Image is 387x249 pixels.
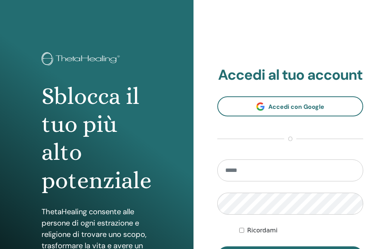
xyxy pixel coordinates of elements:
[42,82,152,195] h1: Sblocca il tuo più alto potenziale
[239,226,363,235] div: Keep me authenticated indefinitely or until I manually logout
[284,135,296,144] span: o
[268,103,324,111] span: Accedi con Google
[217,96,363,116] a: Accedi con Google
[217,67,363,84] h2: Accedi al tuo account
[247,226,277,235] label: Ricordami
